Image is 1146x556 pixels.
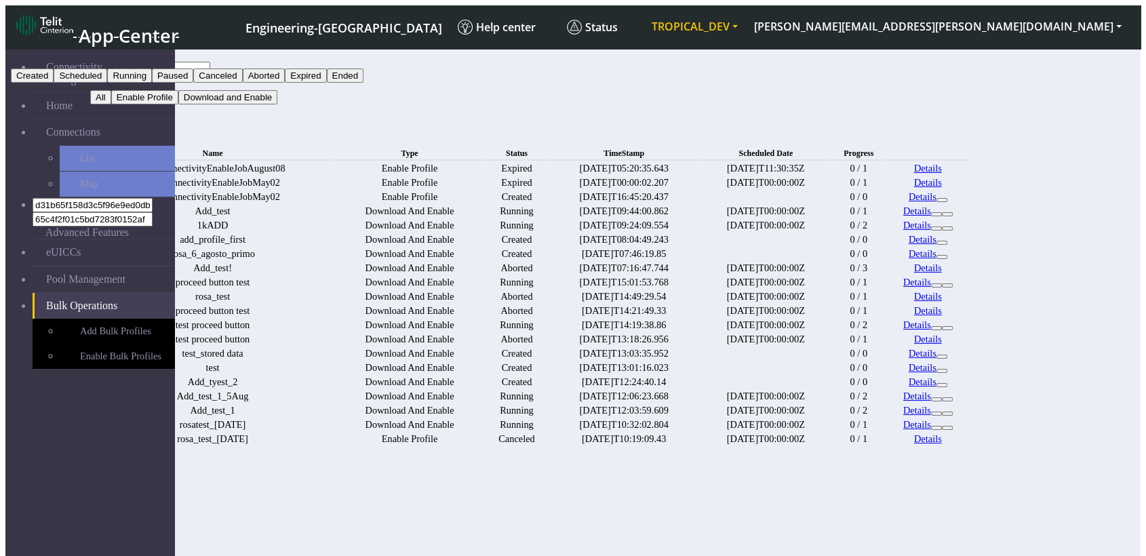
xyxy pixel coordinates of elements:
[335,205,484,218] td: Download And Enable
[33,93,175,119] a: Home
[92,219,334,232] td: 1kADD
[92,262,334,275] td: Add_test!
[111,90,178,104] button: Enable Profile
[33,266,175,292] a: Pool Management
[486,247,548,260] td: Created
[46,300,117,312] span: Bulk Operations
[401,148,418,158] span: Type
[914,291,942,302] a: Details
[914,163,942,174] a: Details
[903,220,931,231] a: Details
[833,304,884,317] td: 0 / 1
[335,390,484,403] td: Download And Enable
[549,219,699,232] td: [DATE]T09:24:09.554
[92,191,334,203] td: TestConnectivityEnableJobMay02
[335,418,484,431] td: Download And Enable
[92,347,334,360] td: test_stored data
[486,304,548,317] td: Aborted
[909,248,936,259] a: Details
[16,14,73,36] img: logo-telit-cinterion-gw-new.png
[700,219,831,232] td: [DATE]T00:00:00Z
[700,333,831,346] td: [DATE]T00:00:00Z
[335,219,484,232] td: Download And Enable
[833,290,884,303] td: 0 / 1
[486,219,548,232] td: Running
[33,239,175,265] a: eUICCs
[700,304,831,317] td: [DATE]T00:00:00Z
[335,361,484,374] td: Download And Enable
[60,146,175,171] a: List
[700,205,831,218] td: [DATE]T00:00:00Z
[486,347,548,360] td: Created
[92,376,334,389] td: Add_tyest_2
[549,319,699,332] td: [DATE]T14:19:38.86
[903,405,931,416] a: Details
[833,376,884,389] td: 0 / 0
[700,404,831,417] td: [DATE]T00:00:00Z
[452,14,561,40] a: Help center
[33,54,175,92] a: Connectivity Management
[567,20,618,35] span: Status
[80,153,95,164] span: List
[79,23,179,48] span: App Center
[335,176,484,189] td: Enable Profile
[335,290,484,303] td: Download And Enable
[335,319,484,332] td: Download And Enable
[92,433,334,445] td: rosa_test_[DATE]
[245,14,441,39] a: Your current platform instance
[833,176,884,189] td: 0 / 1
[914,433,942,444] a: Details
[914,334,942,344] a: Details
[92,205,334,218] td: Add_test
[903,391,931,401] a: Details
[335,233,484,246] td: Download And Enable
[327,68,364,83] button: Ended
[152,68,193,83] button: Paused
[486,191,548,203] td: Created
[335,276,484,289] td: Download And Enable
[738,148,793,158] span: Scheduled Date
[486,361,548,374] td: Created
[90,90,111,104] button: All
[549,433,699,445] td: [DATE]T10:19:09.43
[486,390,548,403] td: Running
[335,404,484,417] td: Download And Enable
[45,226,129,239] span: Advanced Features
[285,68,326,83] button: Expired
[833,390,884,403] td: 0 / 2
[335,191,484,203] td: Enable Profile
[909,362,936,373] a: Details
[60,344,175,369] a: Enable Bulk Profiles
[335,433,484,445] td: Enable Profile
[903,319,931,330] a: Details
[335,347,484,360] td: Download And Enable
[914,305,942,316] a: Details
[486,404,548,417] td: Running
[92,276,334,289] td: proceed button test
[458,20,536,35] span: Help center
[914,262,942,273] a: Details
[193,68,242,83] button: Canceled
[46,126,100,138] span: Connections
[561,14,644,40] a: Status
[203,148,223,158] span: Name
[60,172,175,197] a: Map
[700,262,831,275] td: [DATE]T00:00:00Z
[549,390,699,403] td: [DATE]T12:06:23.668
[644,14,746,39] button: TROPICAL_DEV
[909,234,936,245] a: Details
[833,162,884,175] td: 0 / 1
[486,333,548,346] td: Aborted
[700,290,831,303] td: [DATE]T00:00:00Z
[486,319,548,332] td: Running
[833,205,884,218] td: 0 / 1
[549,376,699,389] td: [DATE]T12:24:40.14
[833,191,884,203] td: 0 / 0
[33,293,175,319] a: Bulk Operations
[567,20,582,35] img: status.svg
[90,133,971,145] div: Bulk Operations
[549,205,699,218] td: [DATE]T09:44:00.862
[833,319,884,332] td: 0 / 2
[92,333,334,346] td: test proceed button
[903,277,931,287] a: Details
